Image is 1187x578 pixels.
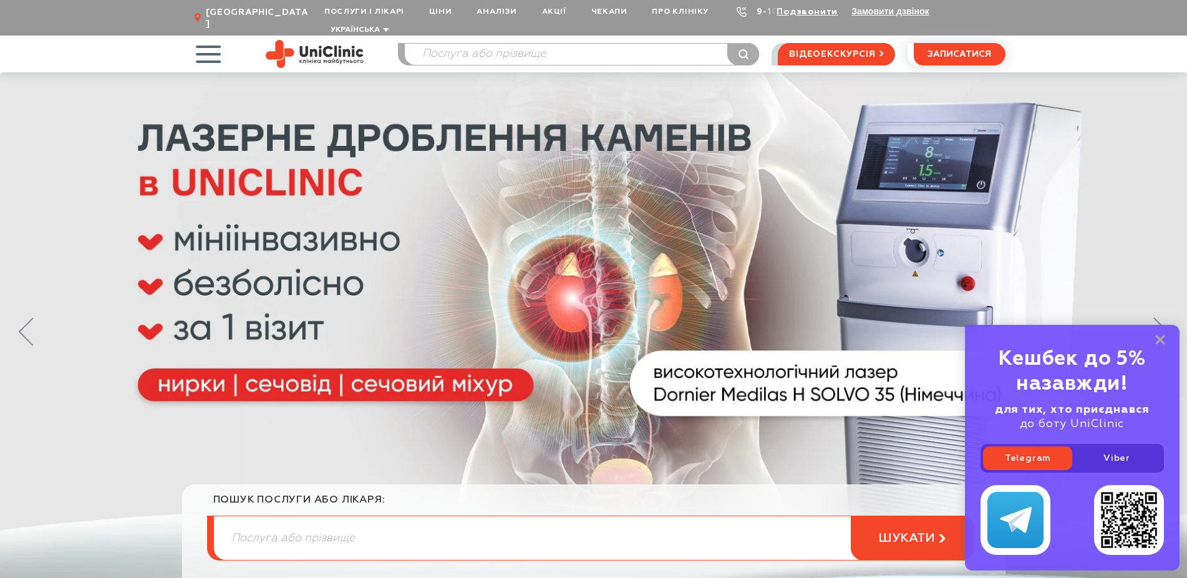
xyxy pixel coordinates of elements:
[981,403,1164,431] div: до боту UniClinic
[914,43,1005,65] button: записатися
[878,531,935,546] span: шукати
[757,7,784,16] a: 9-103
[981,347,1164,397] div: Кешбек до 5% назавжди!
[851,516,974,561] button: шукати
[405,44,759,65] input: Послуга або прізвище
[983,446,1072,470] a: Telegram
[327,26,389,35] button: Українська
[851,6,929,16] button: Замовити дзвінок
[214,516,974,560] input: Послуга або прізвище
[777,7,838,16] a: Подзвонити
[778,43,894,65] a: відеоекскурсія
[1072,446,1161,470] a: Viber
[213,494,974,516] div: пошук послуги або лікаря:
[789,44,875,65] span: відеоекскурсія
[206,7,312,29] span: [GEOGRAPHIC_DATA]
[331,26,380,34] span: Українська
[928,50,991,59] span: записатися
[266,40,364,68] img: Uniclinic
[995,404,1150,415] b: для тих, хто приєднався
